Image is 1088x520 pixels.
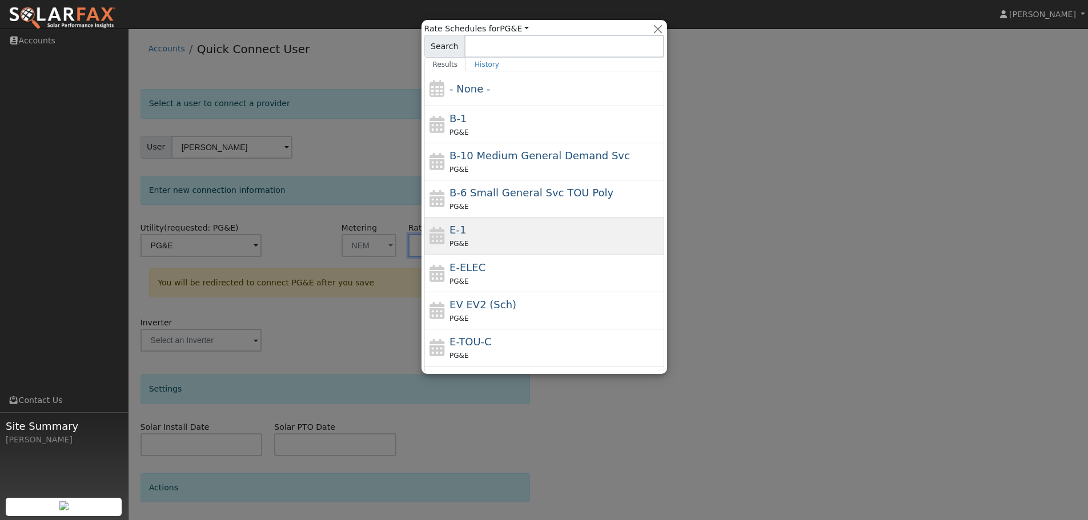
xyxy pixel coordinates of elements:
span: Electric Vehicle EV2 (Sch) [449,299,516,311]
span: PG&E [449,240,468,248]
span: B-6 Small General Service TOU Poly Phase [449,187,613,199]
span: E-1 [449,224,466,236]
span: Search [424,35,465,58]
span: B-10 Medium General Demand Service (Primary Voltage) [449,150,630,162]
span: Rate Schedules for [424,23,529,35]
a: History [466,58,508,71]
img: SolarFax [9,6,116,30]
span: [PERSON_NAME] [1009,10,1076,19]
span: PG&E [449,128,468,136]
span: PG&E [449,352,468,360]
span: - None - [449,83,490,95]
span: PG&E [449,203,468,211]
span: E-TOU-C [449,336,492,348]
span: Site Summary [6,418,122,434]
a: Results [424,58,467,71]
span: PG&E [449,166,468,174]
div: [PERSON_NAME] [6,434,122,446]
a: PG&E [500,24,529,33]
span: E-ELEC [449,261,485,273]
img: retrieve [59,501,69,510]
span: PG&E [449,277,468,285]
span: PG&E [449,315,468,323]
span: B-1 [449,112,467,124]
